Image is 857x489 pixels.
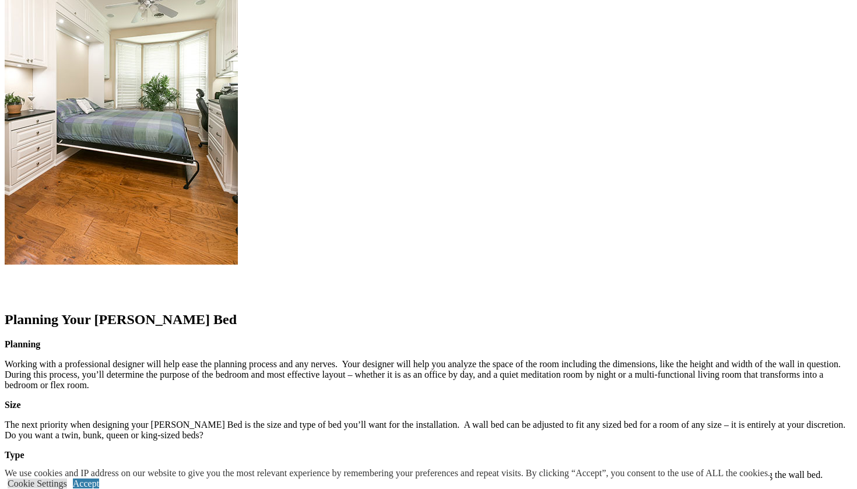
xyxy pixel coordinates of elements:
[5,359,852,391] p: Working with a professional designer will help ease the planning process and any nerves. Your des...
[5,312,852,328] h2: Planning Your [PERSON_NAME] Bed
[5,339,40,349] strong: Planning
[5,450,24,460] strong: Type
[5,468,770,479] div: We use cookies and IP address on our website to give you the most relevant experience by remember...
[5,400,21,410] strong: Size
[73,479,99,488] a: Accept
[8,479,67,488] a: Cookie Settings
[5,420,852,441] p: The next priority when designing your [PERSON_NAME] Bed is the size and type of bed you’ll want f...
